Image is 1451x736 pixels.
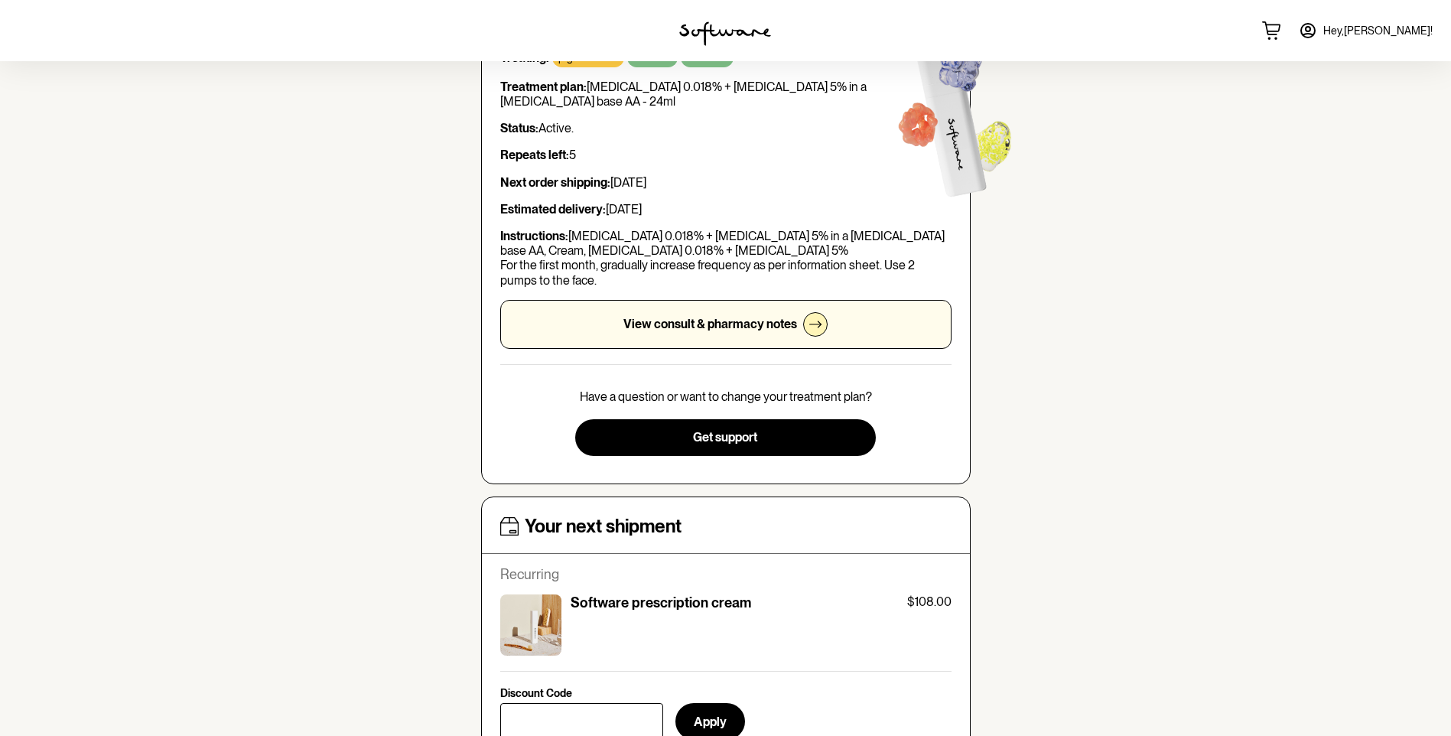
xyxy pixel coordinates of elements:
strong: Next order shipping: [500,175,610,190]
button: Get support [575,419,876,456]
p: [MEDICAL_DATA] 0.018% + [MEDICAL_DATA] 5% in a [MEDICAL_DATA] base AA, Cream, [MEDICAL_DATA] 0.01... [500,229,952,288]
span: Get support [693,430,757,445]
strong: Treatment plan: [500,80,587,94]
p: 5 [500,148,952,162]
p: Have a question or want to change your treatment plan? [580,389,872,404]
a: Hey,[PERSON_NAME]! [1290,12,1442,49]
strong: Treating: [500,50,549,65]
strong: Instructions: [500,229,568,243]
span: Hey, [PERSON_NAME] ! [1323,24,1433,37]
p: View consult & pharmacy notes [623,317,797,331]
p: [DATE] [500,202,952,217]
strong: Estimated delivery: [500,202,606,217]
p: [MEDICAL_DATA] 0.018% + [MEDICAL_DATA] 5% in a [MEDICAL_DATA] base AA - 24ml [500,80,952,109]
strong: Status: [500,121,538,135]
p: $108.00 [907,594,952,609]
p: Discount Code [500,687,572,700]
p: Recurring [500,566,952,583]
img: software logo [679,21,771,46]
img: ckrj7zkjy00033h5xptmbqh6o.jpg [500,594,561,656]
h4: Your next shipment [525,516,682,538]
p: [DATE] [500,175,952,190]
p: Active. [500,121,952,135]
strong: Repeats left: [500,148,569,162]
p: Software prescription cream [571,594,751,611]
